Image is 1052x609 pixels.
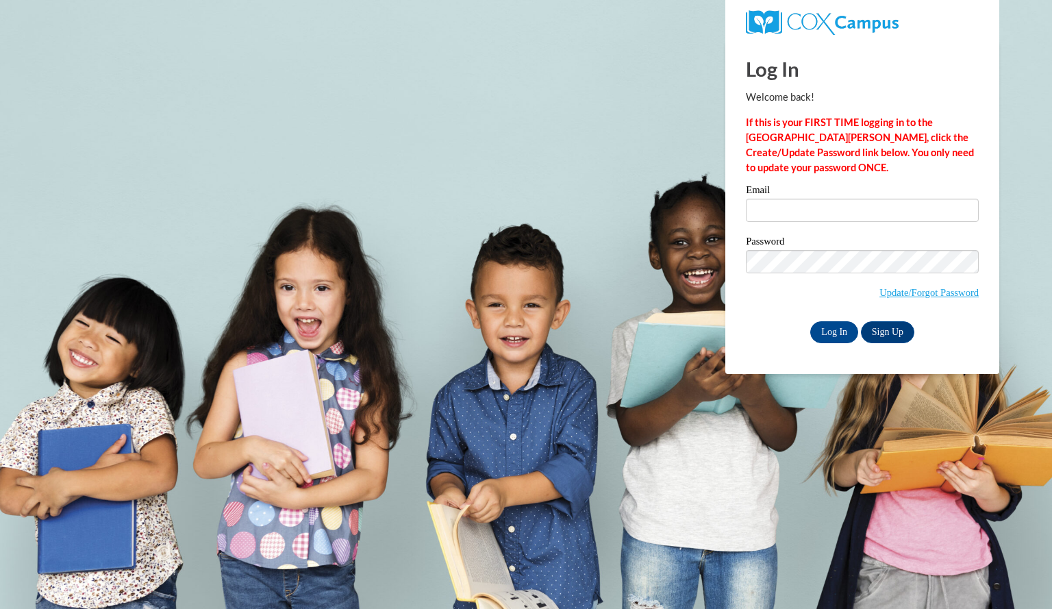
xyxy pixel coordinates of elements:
[746,55,979,83] h1: Log In
[879,287,979,298] a: Update/Forgot Password
[746,90,979,105] p: Welcome back!
[861,321,914,343] a: Sign Up
[746,16,899,27] a: COX Campus
[746,116,974,173] strong: If this is your FIRST TIME logging in to the [GEOGRAPHIC_DATA][PERSON_NAME], click the Create/Upd...
[746,236,979,250] label: Password
[746,185,979,199] label: Email
[746,10,899,35] img: COX Campus
[810,321,858,343] input: Log In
